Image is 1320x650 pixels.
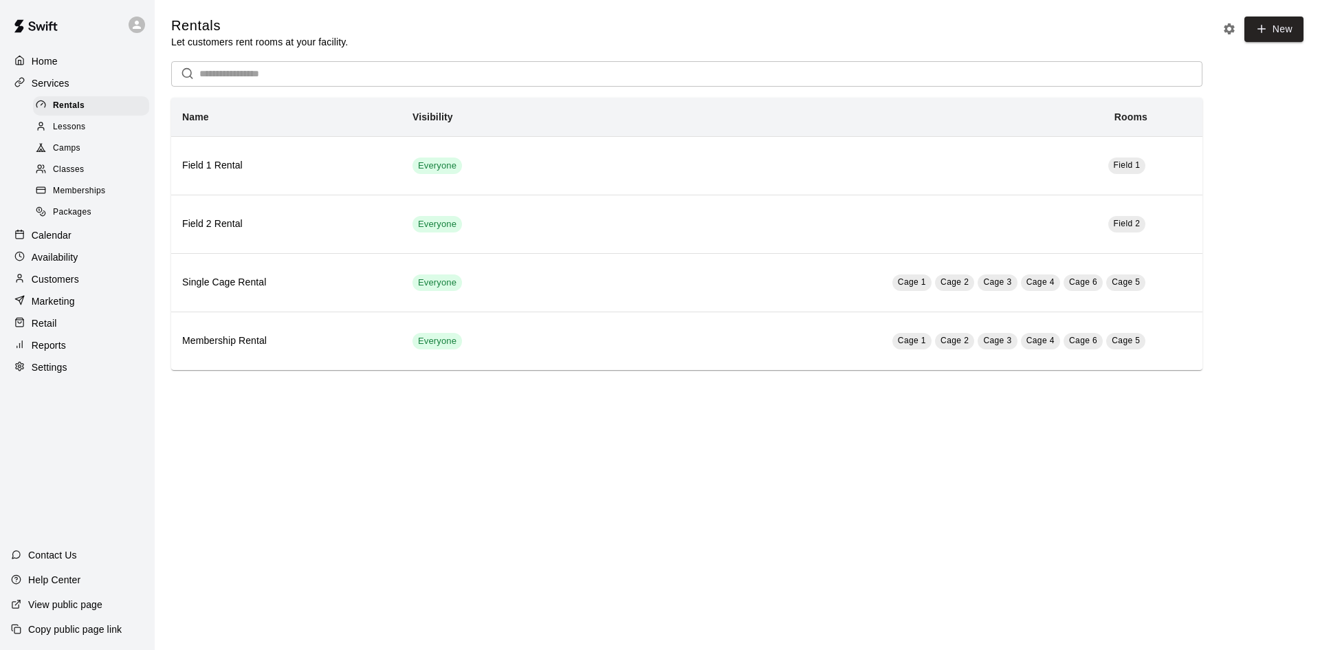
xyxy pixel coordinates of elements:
[11,291,144,312] a: Marketing
[898,277,926,287] span: Cage 1
[412,335,462,348] span: Everyone
[940,336,969,345] span: Cage 2
[412,216,462,232] div: This service is visible to all of your customers
[1026,277,1055,287] span: Cage 4
[983,277,1011,287] span: Cage 3
[412,160,462,173] span: Everyone
[11,269,144,290] a: Customers
[983,336,1011,345] span: Cage 3
[28,622,122,636] p: Copy public page link
[412,333,462,349] div: This service is visible to all of your customers
[1112,336,1140,345] span: Cage 5
[1114,219,1141,228] span: Field 2
[33,160,155,181] a: Classes
[412,158,462,174] div: This service is visible to all of your customers
[1112,277,1140,287] span: Cage 5
[1069,336,1097,345] span: Cage 6
[1219,19,1240,39] button: Rental settings
[33,138,155,160] a: Camps
[33,116,155,138] a: Lessons
[11,357,144,378] a: Settings
[171,98,1202,370] table: simple table
[11,73,144,94] a: Services
[182,217,390,232] h6: Field 2 Rental
[53,206,91,219] span: Packages
[1069,277,1097,287] span: Cage 6
[53,120,86,134] span: Lessons
[412,218,462,231] span: Everyone
[412,111,453,122] b: Visibility
[32,228,71,242] p: Calendar
[53,184,105,198] span: Memberships
[33,96,149,116] div: Rentals
[32,316,57,330] p: Retail
[32,54,58,68] p: Home
[1114,111,1147,122] b: Rooms
[32,272,79,286] p: Customers
[33,181,155,202] a: Memberships
[33,95,155,116] a: Rentals
[33,118,149,137] div: Lessons
[171,17,348,35] h5: Rentals
[412,274,462,291] div: This service is visible to all of your customers
[412,277,462,290] span: Everyone
[53,142,80,155] span: Camps
[33,202,155,224] a: Packages
[11,313,144,334] a: Retail
[1244,17,1303,42] a: New
[33,203,149,222] div: Packages
[32,76,69,90] p: Services
[53,163,84,177] span: Classes
[53,99,85,113] span: Rentals
[1026,336,1055,345] span: Cage 4
[171,35,348,49] p: Let customers rent rooms at your facility.
[182,275,390,290] h6: Single Cage Rental
[32,338,66,352] p: Reports
[182,111,209,122] b: Name
[898,336,926,345] span: Cage 1
[28,573,80,587] p: Help Center
[28,548,77,562] p: Contact Us
[940,277,969,287] span: Cage 2
[11,335,144,356] a: Reports
[32,360,67,374] p: Settings
[33,139,149,158] div: Camps
[33,182,149,201] div: Memberships
[28,598,102,611] p: View public page
[1114,160,1141,170] span: Field 1
[182,334,390,349] h6: Membership Rental
[182,158,390,173] h6: Field 1 Rental
[11,225,144,246] a: Calendar
[32,250,78,264] p: Availability
[32,294,75,308] p: Marketing
[11,51,144,72] a: Home
[11,247,144,268] a: Availability
[33,160,149,180] div: Classes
